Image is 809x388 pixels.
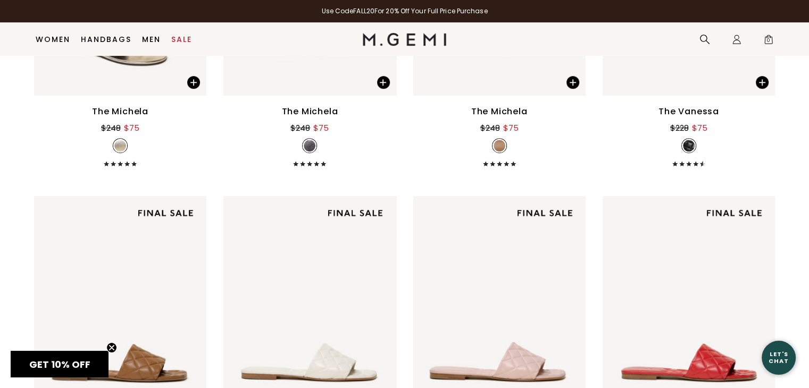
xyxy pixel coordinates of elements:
[321,203,390,223] img: final sale tag
[363,33,446,46] img: M.Gemi
[36,35,70,44] a: Women
[658,105,719,118] div: The Vanessa
[353,6,374,15] strong: FALL20
[313,122,329,134] div: $75
[281,105,338,118] div: The Michela
[503,122,519,134] div: $75
[480,122,500,134] div: $248
[29,358,90,371] span: GET 10% OFF
[101,122,121,134] div: $248
[106,342,117,353] button: Close teaser
[124,122,139,134] div: $75
[11,351,109,377] div: GET 10% OFFClose teaser
[763,36,774,47] span: 0
[762,351,796,364] div: Let's Chat
[683,140,695,151] img: v_7351345872955_SWATCH_50x.jpg
[510,203,579,223] img: final sale tag
[171,35,192,44] a: Sale
[471,105,528,118] div: The Michela
[494,140,505,151] img: v_7355612397627_SWATCH_50x.jpg
[131,203,200,223] img: final sale tag
[290,122,310,134] div: $248
[142,35,161,44] a: Men
[92,105,148,118] div: The Michela
[304,140,315,151] img: v_7355612495931_SWATCH_50x.jpg
[692,122,707,134] div: $75
[81,35,131,44] a: Handbags
[114,140,126,151] img: v_7355612463163_SWATCH_50x.jpg
[670,122,689,134] div: $228
[699,203,769,223] img: final sale tag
